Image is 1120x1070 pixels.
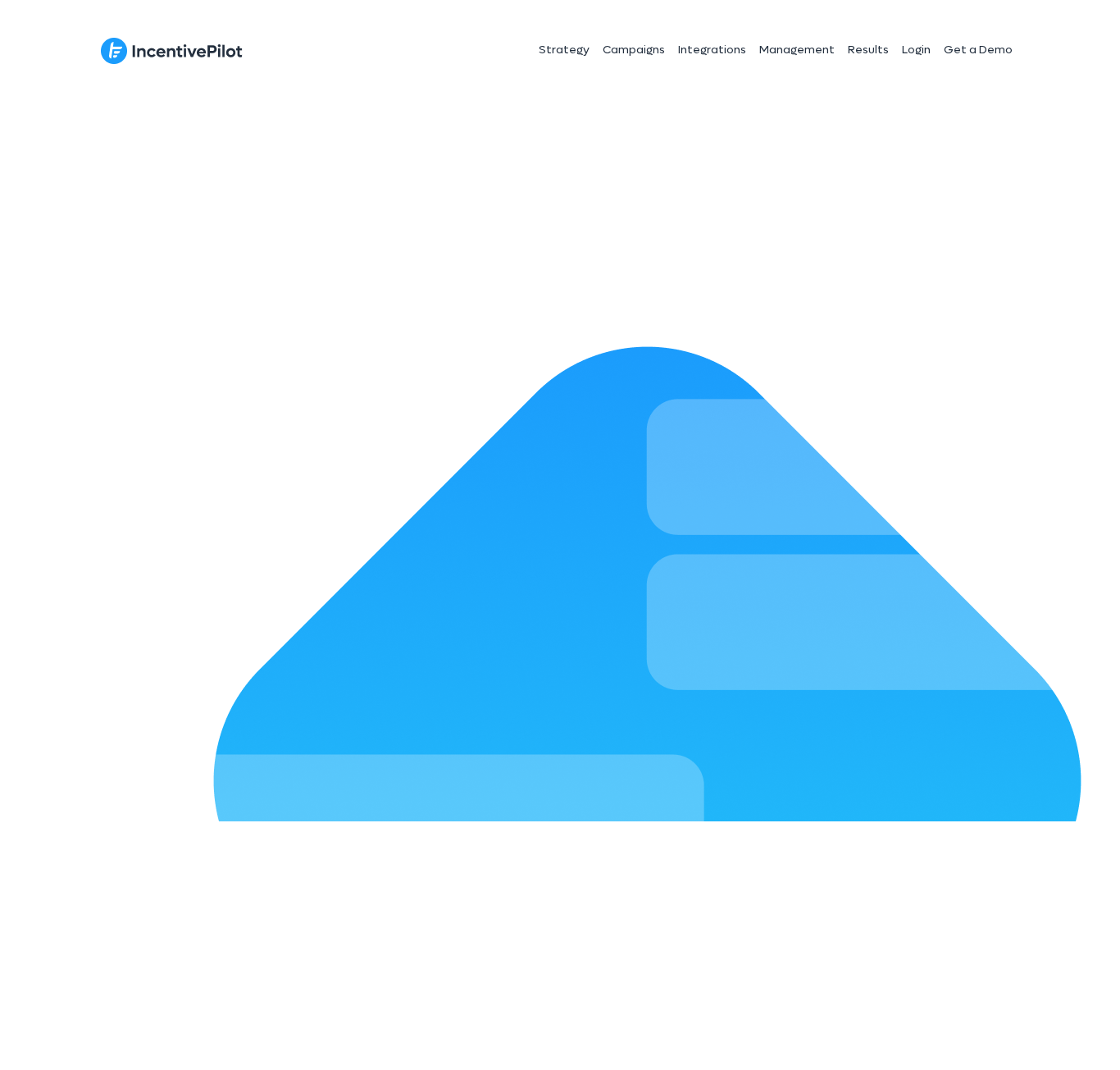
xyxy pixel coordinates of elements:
a: Get a Demo [937,30,1019,71]
nav: Header Menu [419,30,1019,71]
img: IncentivePilot [101,37,243,65]
a: Management [753,30,841,71]
a: Strategy [532,30,596,71]
a: Campaigns [596,30,672,71]
a: Results [841,30,895,71]
a: Login [895,30,937,71]
a: Integrations [672,30,753,71]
